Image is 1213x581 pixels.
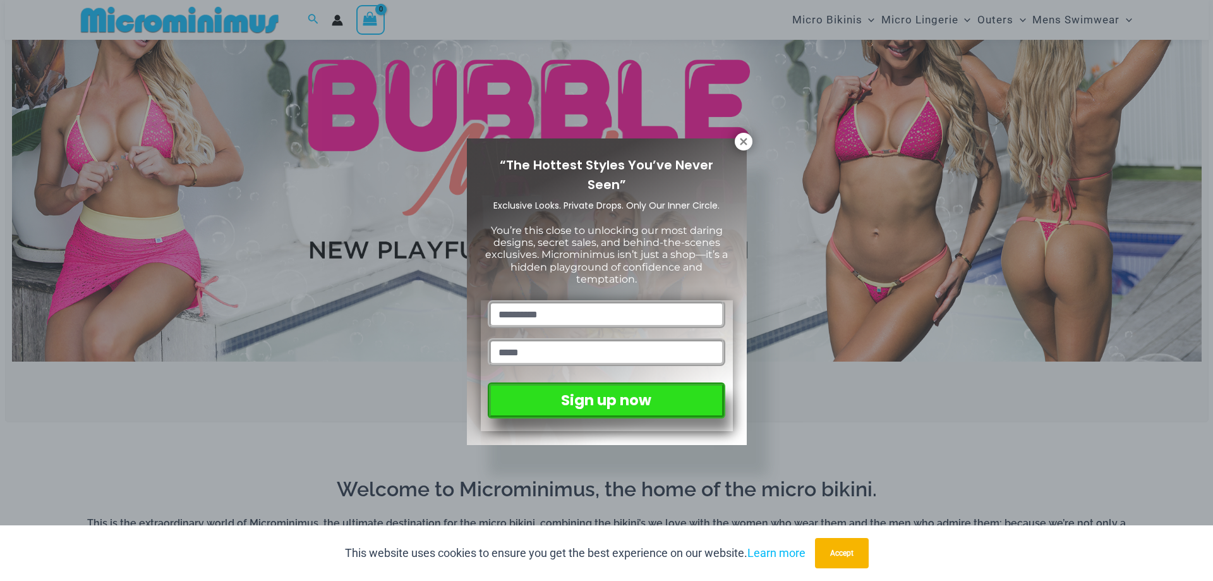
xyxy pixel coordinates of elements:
[485,224,728,285] span: You’re this close to unlocking our most daring designs, secret sales, and behind-the-scenes exclu...
[488,382,725,419] button: Sign up now
[747,546,806,560] a: Learn more
[815,538,869,568] button: Accept
[735,133,752,150] button: Close
[493,199,720,212] span: Exclusive Looks. Private Drops. Only Our Inner Circle.
[500,156,713,193] span: “The Hottest Styles You’ve Never Seen”
[345,544,806,563] p: This website uses cookies to ensure you get the best experience on our website.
